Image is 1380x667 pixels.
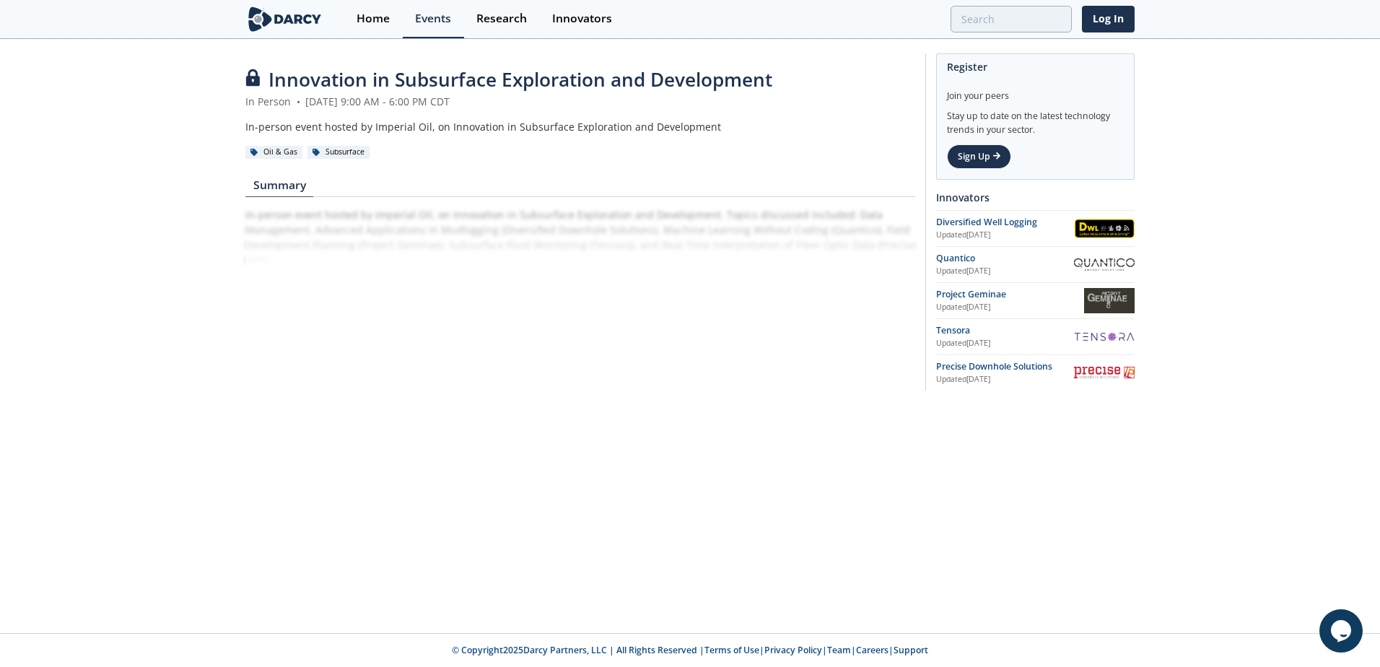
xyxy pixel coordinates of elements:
img: Tensora [1074,332,1135,341]
a: Terms of Use [704,644,759,656]
div: Precise Downhole Solutions [936,360,1074,373]
img: Project Geminae [1084,288,1135,313]
a: Log In [1082,6,1135,32]
div: Subsurface [307,146,370,159]
img: logo-wide.svg [245,6,324,32]
a: Diversified Well Logging Updated[DATE] Diversified Well Logging [936,216,1135,241]
a: Project Geminae Updated[DATE] Project Geminae [936,288,1135,313]
img: Diversified Well Logging [1074,219,1135,238]
input: Advanced Search [951,6,1072,32]
div: Stay up to date on the latest technology trends in your sector. [947,103,1124,136]
div: Home [357,13,390,25]
div: Oil & Gas [245,146,302,159]
div: Updated [DATE] [936,338,1074,349]
span: Innovation in Subsurface Exploration and Development [268,66,772,92]
div: Quantico [936,252,1074,265]
div: Project Geminae [936,288,1084,301]
a: Sign Up [947,144,1011,169]
a: Tensora Updated[DATE] Tensora [936,324,1135,349]
iframe: chat widget [1319,609,1366,653]
div: In Person [DATE] 9:00 AM - 6:00 PM CDT [245,94,915,109]
div: In-person event hosted by Imperial Oil, on Innovation in Subsurface Exploration and Development [245,119,915,134]
span: • [294,95,302,108]
a: Privacy Policy [764,644,822,656]
div: Updated [DATE] [936,230,1074,241]
div: Updated [DATE] [936,374,1074,385]
div: Updated [DATE] [936,266,1074,277]
div: Updated [DATE] [936,302,1084,313]
a: Summary [245,180,313,197]
img: Quantico [1074,258,1135,271]
div: Research [476,13,527,25]
div: Innovators [552,13,612,25]
div: Tensora [936,324,1074,337]
img: Precise Downhole Solutions [1074,367,1135,378]
div: Diversified Well Logging [936,216,1074,229]
div: Innovators [936,185,1135,210]
div: Events [415,13,451,25]
a: Support [894,644,928,656]
a: Careers [856,644,888,656]
div: Join your peers [947,79,1124,103]
p: © Copyright 2025 Darcy Partners, LLC | All Rights Reserved | | | | | [156,644,1224,657]
a: Team [827,644,851,656]
a: Quantico Updated[DATE] Quantico [936,252,1135,277]
a: Precise Downhole Solutions Updated[DATE] Precise Downhole Solutions [936,360,1135,385]
div: Register [947,54,1124,79]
